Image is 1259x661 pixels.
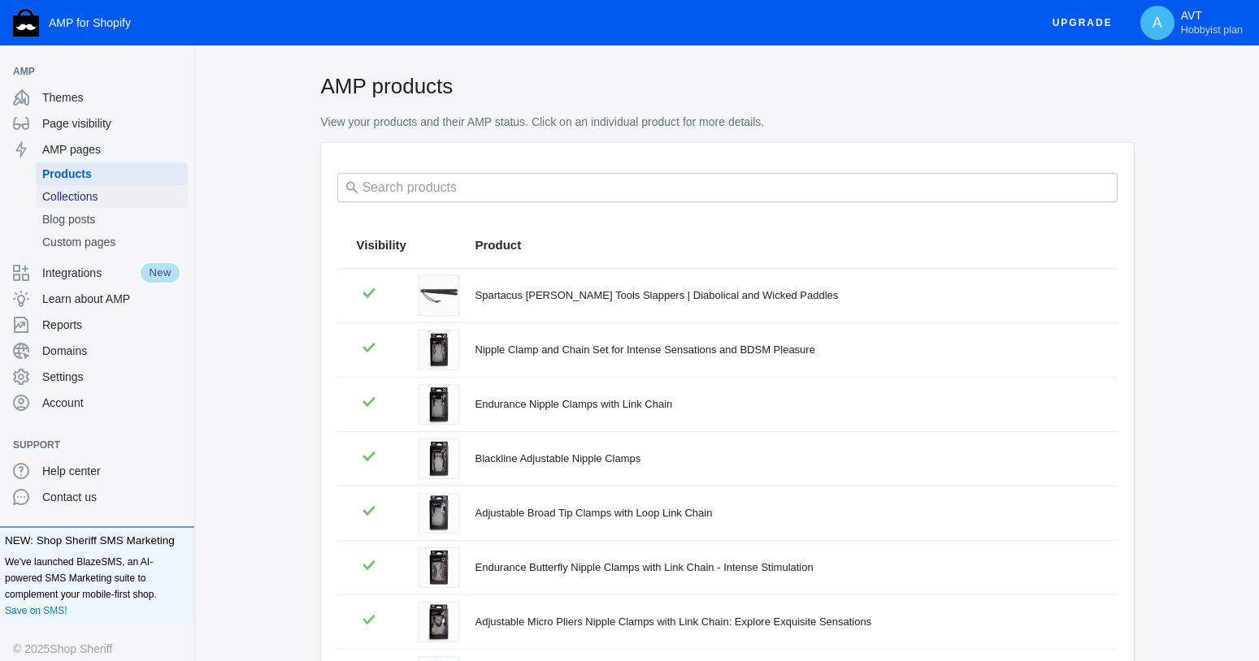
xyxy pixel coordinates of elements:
[42,463,181,479] span: Help center
[337,173,1118,202] input: Search products
[7,390,188,416] a: Account
[475,396,1098,413] div: Endurance Nipple Clamps with Link Chain
[321,71,1134,101] h2: AMP products
[5,603,67,619] a: Save on SMS!
[13,437,165,453] span: Support
[139,261,181,284] span: New
[475,451,1098,467] div: Blackline Adjustable Nipple Clamps
[13,63,165,80] span: AMP
[13,9,39,37] img: Shop Sheriff Logo
[42,395,181,411] span: Account
[42,211,181,227] span: Blog posts
[1149,15,1166,31] span: A
[321,114,1134,131] p: View your products and their AMP status. Click on an individual product for more details.
[1053,8,1113,37] span: Upgrade
[7,312,188,338] a: Reports
[42,369,181,385] span: Settings
[42,343,181,359] span: Domains
[42,89,181,106] span: Themes
[42,166,181,182] span: Products
[428,330,450,369] img: 0SPF17A_2019-10-22_04-27-46_ab3jLTvTEl.jpg
[7,110,188,136] a: Page visibility
[475,505,1098,521] div: Adjustable Broad Tip Clamps with Loop Link Chain
[7,136,188,162] a: AMP pages
[42,291,181,307] span: Learn about AMP
[428,548,450,587] img: 0SPF16A_2019-10-22_04-27-46_pmuLIf4dZe.jpg
[42,141,181,158] span: AMP pages
[1178,580,1239,642] iframe: Drift Widget Chat Controller
[42,234,181,250] span: Custom pages
[49,16,131,29] span: AMP for Shopify
[924,101,1249,590] iframe: Drift Widget Chat Window
[1040,8,1126,38] button: Upgrade
[475,559,1098,576] div: Endurance Butterfly Nipple Clamps with Link Chain - Intense Stimulation
[7,260,188,286] a: IntegrationsNew
[475,342,1098,358] div: Nipple Clamp and Chain Set for Intense Sensations and BDSM Pleasure
[42,265,139,281] span: Integrations
[36,208,188,231] a: Blog posts
[36,162,188,185] a: Products
[1181,24,1243,37] span: Hobbyist plan
[7,84,188,110] a: Themes
[42,489,181,505] span: Contact us
[1181,9,1243,37] p: AVT
[36,185,188,208] a: Collections
[13,640,181,658] div: © 2025
[7,286,188,312] a: Learn about AMP
[428,603,450,642] img: 0SPF31A_2019-10-22_04-27-46_R8uoHe4Z6P.jpg
[36,231,188,253] a: Custom pages
[475,287,1098,304] div: Spartacus [PERSON_NAME] Tools Slappers | Diabolical and Wicked Paddles
[428,439,450,478] img: 0SPF02A_2019-10-22_04-27-46_Ex6i01a2m4.jpg
[165,442,191,448] button: Add a sales channel
[357,237,406,253] span: Visibility
[7,484,188,510] a: Contact us
[50,640,112,658] a: Shop Sheriff
[428,494,450,533] img: 0SPF05A_2019-10-22_04-27-46_rVglNUgAVV.jpg
[475,614,1098,630] div: Adjustable Micro Pliers Nipple Clamps with Link Chain: Explore Exquisite Sensations
[42,188,181,205] span: Collections
[419,288,458,303] img: SPL-04A_2019-10-22_04-27-46_yTTzcI0fKQ.jpg
[42,115,181,132] span: Page visibility
[165,68,191,75] button: Add a sales channel
[7,338,188,364] a: Domains
[7,364,188,390] a: Settings
[42,317,181,333] span: Reports
[428,385,450,424] img: 0SPF21A_2019-10-22_04-27-46_9jzoZDaqxY.jpg
[475,237,522,253] span: Product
